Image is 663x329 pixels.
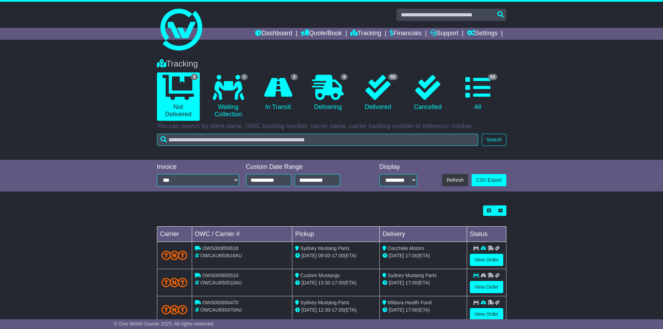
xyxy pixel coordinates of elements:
[430,28,458,40] a: Support
[241,74,248,80] span: 1
[301,307,317,313] span: [DATE]
[291,74,298,80] span: 3
[157,227,192,242] td: Carrier
[157,72,200,121] a: 8 Not Delivered
[161,305,188,314] img: TNT_Domestic.png
[292,227,380,242] td: Pickup
[114,321,215,327] span: © One World Courier 2025. All rights reserved.
[388,273,437,278] span: Sydney Mustang Parts
[301,253,317,258] span: [DATE]
[307,72,349,113] a: 4 Delivering
[382,279,464,287] div: (ETA)
[300,273,340,278] span: Custom Mustangs
[202,273,238,278] span: OWS000650510
[389,253,404,258] span: [DATE]
[379,227,467,242] td: Delivery
[301,280,317,285] span: [DATE]
[207,72,250,121] a: 1 Waiting Collection
[467,227,506,242] td: Status
[382,306,464,314] div: (ETA)
[389,307,404,313] span: [DATE]
[295,252,377,259] div: - (ETA)
[255,28,292,40] a: Dashboard
[200,280,242,285] span: OWCAU650510AU
[382,252,464,259] div: (ETA)
[318,253,330,258] span: 09:00
[405,253,418,258] span: 17:00
[388,245,424,251] span: Cecchele Motors
[202,245,238,251] span: OWS000650618
[379,163,417,171] div: Display
[467,28,498,40] a: Settings
[332,307,344,313] span: 17:00
[157,163,239,171] div: Invoice
[341,74,348,80] span: 4
[246,163,358,171] div: Custom Date Range
[191,74,198,80] span: 8
[200,253,242,258] span: OWCAU650618AU
[390,28,421,40] a: Financials
[470,281,503,293] a: View Order
[202,300,238,305] span: OWS000650470
[192,227,292,242] td: OWC / Carrier #
[161,278,188,287] img: TNT_Domestic.png
[488,74,497,80] span: 63
[456,72,499,113] a: 63 All
[356,72,399,113] a: 55 Delivered
[470,254,503,266] a: View Order
[389,280,404,285] span: [DATE]
[442,174,468,186] button: Refresh
[470,308,503,320] a: View Order
[318,307,330,313] span: 12:30
[318,280,330,285] span: 13:30
[256,72,299,113] a: 3 In Transit
[200,307,242,313] span: OWCAU650470AU
[332,253,344,258] span: 17:00
[482,134,506,146] button: Search
[350,28,381,40] a: Tracking
[332,280,344,285] span: 17:00
[407,72,449,113] a: Cancelled
[301,28,342,40] a: Quote/Book
[295,279,377,287] div: - (ETA)
[472,174,506,186] a: CSV Export
[300,300,349,305] span: Sydney Mustang Parts
[157,123,506,130] p: You can search by client name, OWC tracking number, carrier name, carrier tracking number or refe...
[388,74,397,80] span: 55
[153,59,510,69] div: Tracking
[388,300,432,305] span: Mildura Health Fund
[161,251,188,260] img: TNT_Domestic.png
[405,280,418,285] span: 17:00
[405,307,418,313] span: 17:00
[300,245,349,251] span: Sydney Mustang Parts
[295,306,377,314] div: - (ETA)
